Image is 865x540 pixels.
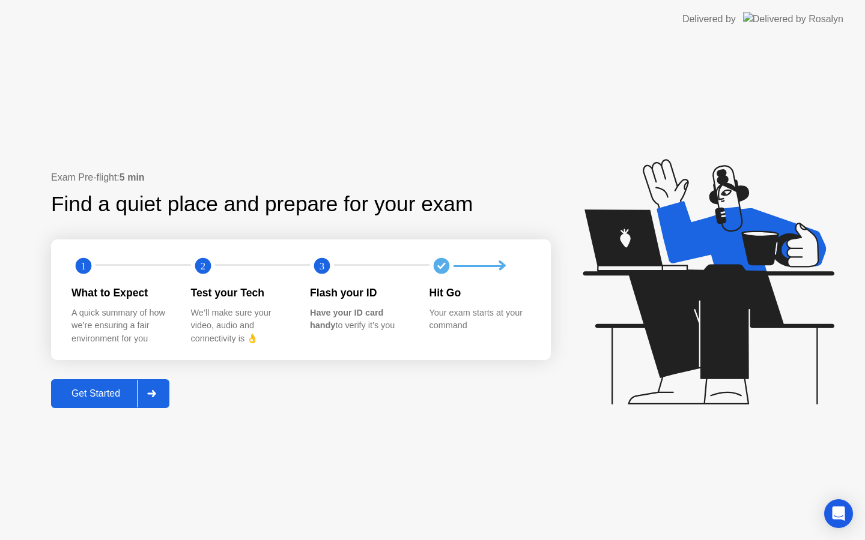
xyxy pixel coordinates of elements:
[310,285,410,301] div: Flash your ID
[200,260,205,272] text: 2
[320,260,324,272] text: 3
[191,285,291,301] div: Test your Tech
[71,285,172,301] div: What to Expect
[429,307,530,332] div: Your exam starts at your command
[743,12,843,26] img: Delivered by Rosalyn
[191,307,291,346] div: We’ll make sure your video, audio and connectivity is 👌
[81,260,86,272] text: 1
[71,307,172,346] div: A quick summary of how we’re ensuring a fair environment for you
[120,172,145,182] b: 5 min
[310,307,410,332] div: to verify it’s you
[51,188,475,220] div: Find a quiet place and prepare for your exam
[51,379,169,408] button: Get Started
[51,170,551,185] div: Exam Pre-flight:
[429,285,530,301] div: Hit Go
[55,388,137,399] div: Get Started
[682,12,736,26] div: Delivered by
[824,499,853,528] div: Open Intercom Messenger
[310,308,383,331] b: Have your ID card handy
